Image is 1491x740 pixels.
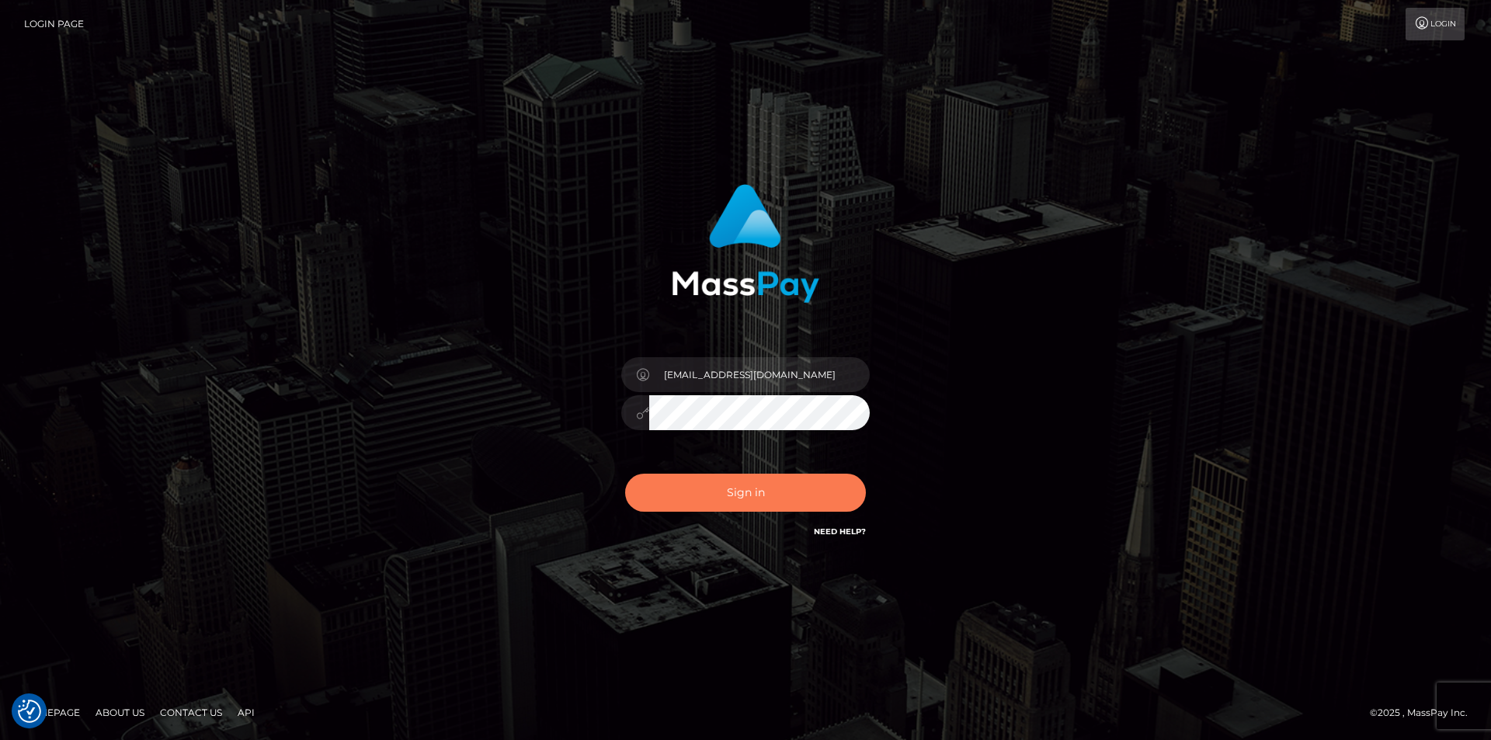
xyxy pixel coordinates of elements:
[89,700,151,724] a: About Us
[17,700,86,724] a: Homepage
[231,700,261,724] a: API
[814,526,866,537] a: Need Help?
[24,8,84,40] a: Login Page
[1406,8,1465,40] a: Login
[1370,704,1479,721] div: © 2025 , MassPay Inc.
[18,700,41,723] img: Revisit consent button
[625,474,866,512] button: Sign in
[649,357,870,392] input: Username...
[18,700,41,723] button: Consent Preferences
[672,184,819,303] img: MassPay Login
[154,700,228,724] a: Contact Us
